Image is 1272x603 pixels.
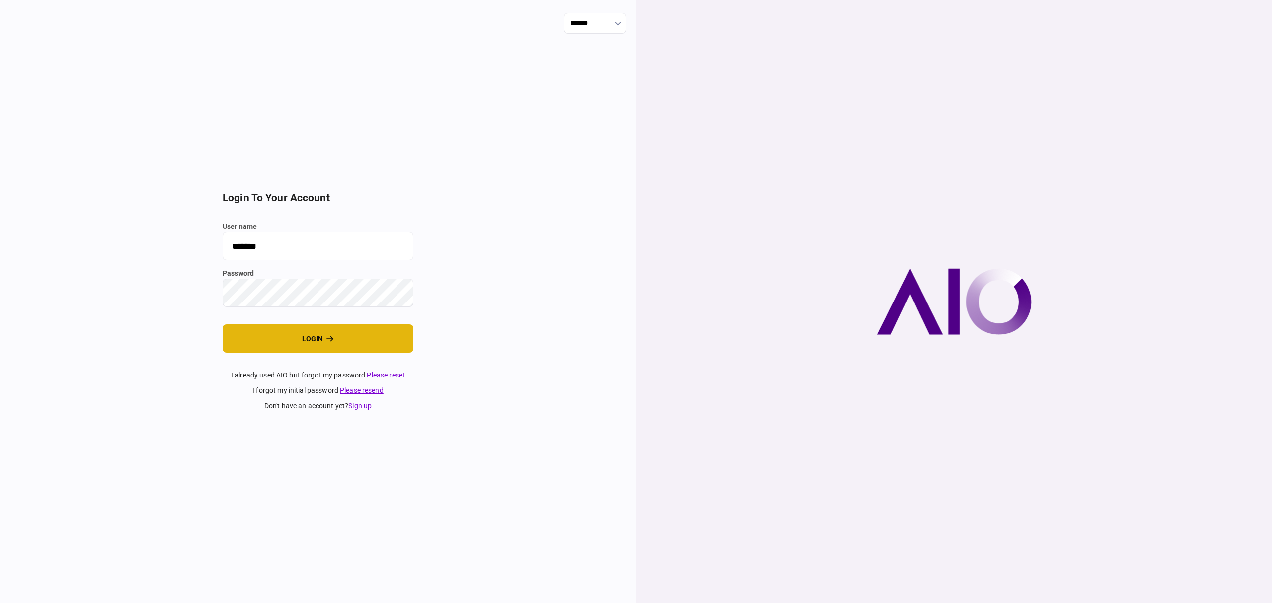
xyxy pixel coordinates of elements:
[223,401,413,411] div: don't have an account yet ?
[223,192,413,204] h2: login to your account
[223,222,413,232] label: user name
[367,371,405,379] a: Please reset
[223,324,413,353] button: login
[223,385,413,396] div: I forgot my initial password
[877,268,1032,335] img: AIO company logo
[564,13,626,34] input: show language options
[223,370,413,380] div: I already used AIO but forgot my password
[223,232,413,260] input: user name
[348,402,372,410] a: Sign up
[223,268,413,279] label: password
[340,386,384,394] a: Please resend
[223,279,413,307] input: password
